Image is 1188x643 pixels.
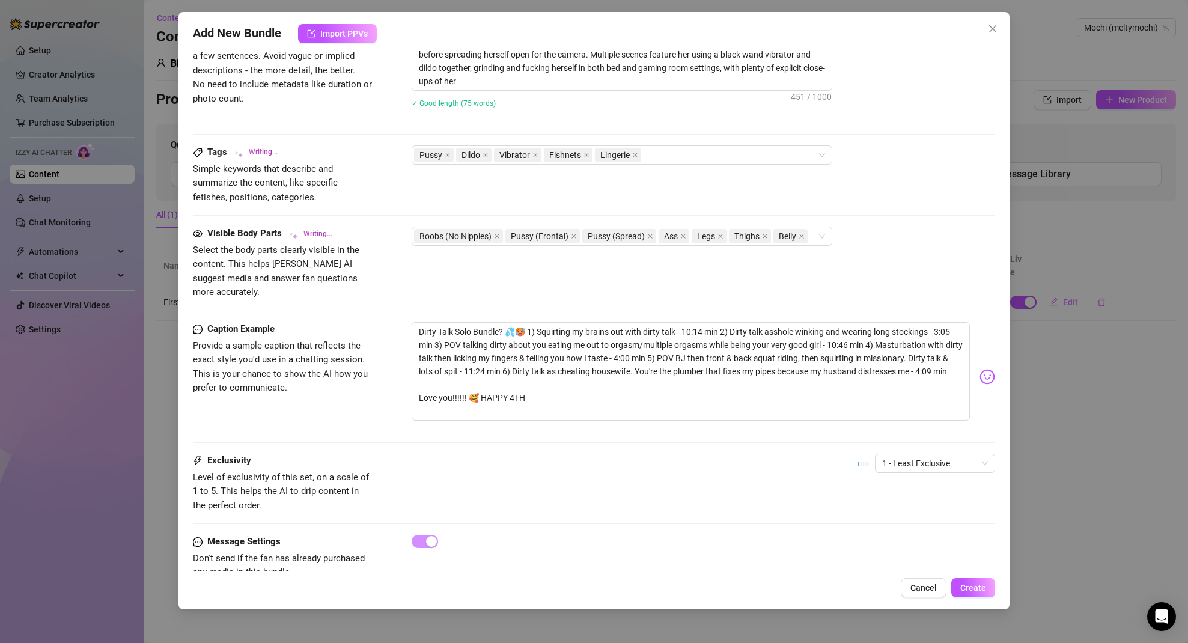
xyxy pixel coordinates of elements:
[193,245,359,298] span: Select the body parts clearly visible in the content. This helps [PERSON_NAME] AI suggest media a...
[979,369,995,385] img: svg%3e
[461,148,480,162] span: Dildo
[951,578,995,597] button: Create
[734,230,760,243] span: Thighs
[419,148,442,162] span: Pussy
[983,19,1002,38] button: Close
[901,578,946,597] button: Cancel
[511,230,568,243] span: Pussy (Frontal)
[320,29,368,38] span: Import PPVs
[779,230,796,243] span: Belly
[505,229,580,243] span: Pussy (Frontal)
[882,454,988,472] span: 1 - Least Exclusive
[193,24,281,43] span: Add New Bundle
[207,228,282,239] strong: Visible Body Parts
[910,583,937,593] span: Cancel
[659,229,689,243] span: Ass
[544,148,592,162] span: Fishnets
[588,230,645,243] span: Pussy (Spread)
[664,230,678,243] span: Ass
[303,228,332,240] span: Writing...
[988,24,998,34] span: close
[193,37,372,104] span: Write a detailed description of the content in a few sentences. Avoid vague or implied descriptio...
[583,152,589,158] span: close
[412,322,970,421] textarea: Dirty Talk Solo Bundle? 💦🥵 1) Squirting my brains out with dirty talk - 10:14 min 2) Dirty talk a...
[412,19,832,90] textarea: Meltymochi teases in fishnet stockings and black lingerie, spreading her legs wide to show off he...
[532,152,538,158] span: close
[193,340,368,394] span: Provide a sample caption that reflects the exact style you'd use in a chatting session. This is y...
[762,233,768,239] span: close
[307,29,315,38] span: import
[960,583,986,593] span: Create
[983,24,1002,34] span: Close
[647,233,653,239] span: close
[414,148,454,162] span: Pussy
[456,148,492,162] span: Dildo
[207,455,251,466] strong: Exclusivity
[193,322,203,337] span: message
[499,148,530,162] span: Vibrator
[249,147,278,158] span: Writing...
[692,229,727,243] span: Legs
[600,148,630,162] span: Lingerie
[193,553,365,578] span: Don't send if the fan has already purchased any media in this bundle.
[697,230,715,243] span: Legs
[494,233,500,239] span: close
[799,233,805,239] span: close
[582,229,656,243] span: Pussy (Spread)
[193,535,203,549] span: message
[595,148,641,162] span: Lingerie
[298,24,377,43] button: Import PPVs
[193,472,369,511] span: Level of exclusivity of this set, on a scale of 1 to 5. This helps the AI to drip content in the ...
[412,99,496,108] span: ✓ Good length (75 words)
[773,229,808,243] span: Belly
[1147,602,1176,631] div: Open Intercom Messenger
[193,163,338,203] span: Simple keywords that describe and summarize the content, like specific fetishes, positions, categ...
[729,229,771,243] span: Thighs
[483,152,489,158] span: close
[193,454,203,468] span: thunderbolt
[193,148,203,157] span: tag
[717,233,723,239] span: close
[445,152,451,158] span: close
[632,152,638,158] span: close
[414,229,503,243] span: Boobs (No Nipples)
[680,233,686,239] span: close
[571,233,577,239] span: close
[207,323,275,334] strong: Caption Example
[207,536,281,547] strong: Message Settings
[549,148,581,162] span: Fishnets
[419,230,492,243] span: Boobs (No Nipples)
[193,229,203,239] span: eye
[207,147,227,157] strong: Tags
[494,148,541,162] span: Vibrator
